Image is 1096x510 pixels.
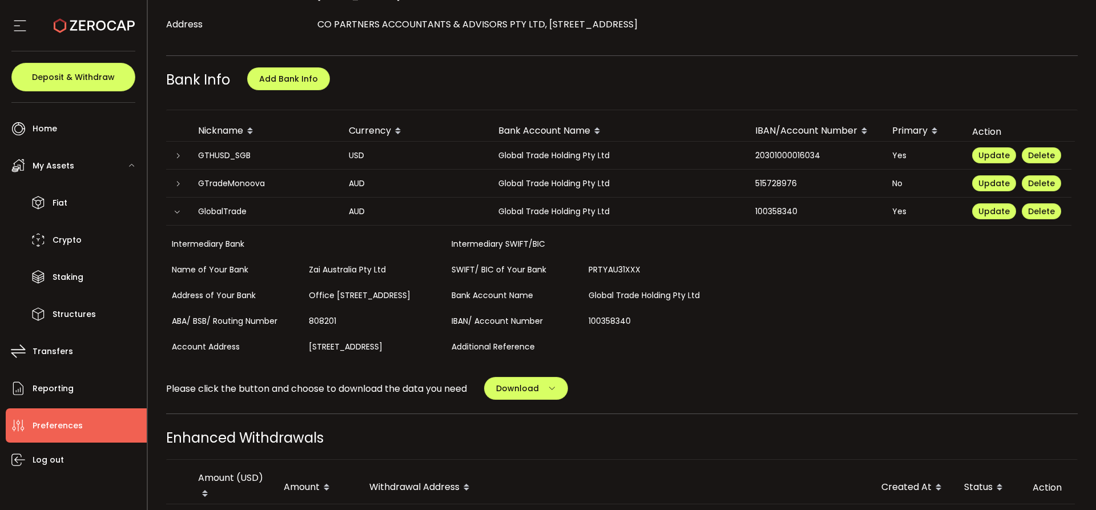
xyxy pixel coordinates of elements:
span: Download [496,383,539,394]
div: Name of Your Bank [166,257,303,283]
span: Delete [1028,178,1055,189]
span: Update [978,178,1010,189]
button: Deposit & Withdraw [11,63,135,91]
span: Structures [53,306,96,323]
span: Update [978,150,1010,161]
div: Yes [883,205,963,218]
div: Intermediary SWIFT/BIC [446,231,583,257]
div: Additional Reference [446,334,583,360]
div: Action [963,125,1071,138]
button: Delete [1022,147,1061,163]
span: Home [33,121,57,137]
span: Delete [1028,206,1055,217]
span: Preferences [33,417,83,434]
span: Add Bank Info [259,73,318,85]
span: Fiat [53,195,67,211]
span: Log out [33,452,64,468]
div: Bank Account Name [489,122,746,141]
div: 515728976 [746,177,883,190]
span: My Assets [33,158,74,174]
div: Global Trade Holding Pty Ltd [583,283,726,308]
div: Yes [883,149,963,162]
span: Please click the button and choose to download the data you need [166,382,467,396]
span: Bank Info [166,70,230,89]
div: Amount (USD) [189,471,275,504]
iframe: Chat Widget [1039,455,1096,510]
button: Update [972,175,1016,191]
div: 100358340 [746,205,883,218]
div: 808201 [303,308,446,334]
span: CO PARTNERS ACCOUNTANTS & ADVISORS PTY LTD, [STREET_ADDRESS] [317,18,638,31]
div: Zai Australia Pty Ltd [303,257,446,283]
button: Delete [1022,203,1061,219]
div: Global Trade Holding Pty Ltd [489,177,746,190]
div: Global Trade Holding Pty Ltd [489,149,746,162]
div: GlobalTrade [189,205,340,218]
div: Global Trade Holding Pty Ltd [489,205,746,218]
div: Address [166,13,312,36]
div: Bank Account Name [446,283,583,308]
button: Download [484,377,568,400]
div: Withdrawal Address [360,478,872,497]
div: Action [1024,481,1075,494]
div: AUD [340,177,489,190]
div: Primary [883,122,963,141]
div: SWIFT/ BIC of Your Bank [446,257,583,283]
div: Status [955,478,1024,497]
span: Update [978,206,1010,217]
span: Crypto [53,232,82,248]
div: Amount [275,478,360,497]
button: Update [972,203,1016,219]
div: Account Address [166,334,303,360]
span: Delete [1028,150,1055,161]
span: Staking [53,269,83,286]
div: Address of Your Bank [166,283,303,308]
div: Created At [872,478,955,497]
div: 100358340 [583,308,726,334]
div: IBAN/ Account Number [446,308,583,334]
div: Enhanced Withdrawals [166,428,1078,448]
span: Deposit & Withdraw [32,73,115,81]
div: GTradeMonoova [189,177,340,190]
div: GTHUSD_SGB [189,149,340,162]
span: Reporting [33,380,74,397]
div: Currency [340,122,489,141]
div: [STREET_ADDRESS] [303,334,446,360]
div: Office [STREET_ADDRESS] [303,283,446,308]
button: Delete [1022,175,1061,191]
button: Update [972,147,1016,163]
div: AUD [340,205,489,218]
div: Intermediary Bank [166,231,303,257]
div: PRTYAU31XXX [583,257,726,283]
div: IBAN/Account Number [746,122,883,141]
div: USD [340,149,489,162]
span: Transfers [33,343,73,360]
div: ABA/ BSB/ Routing Number [166,308,303,334]
div: No [883,177,963,190]
div: 20301000016034 [746,149,883,162]
div: Nickname [189,122,340,141]
button: Add Bank Info [247,67,330,90]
